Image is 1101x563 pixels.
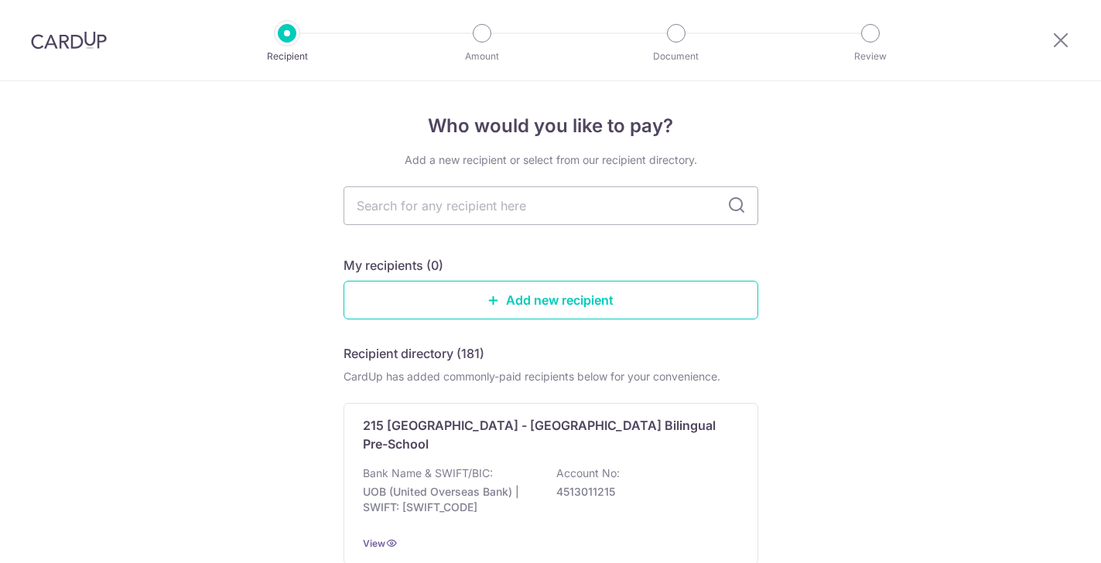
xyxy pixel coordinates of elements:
p: Amount [425,49,539,64]
p: 215 [GEOGRAPHIC_DATA] - [GEOGRAPHIC_DATA] Bilingual Pre-School [363,416,720,453]
a: Add new recipient [344,281,758,319]
h5: Recipient directory (181) [344,344,484,363]
p: Account No: [556,466,620,481]
p: Review [813,49,928,64]
p: Recipient [230,49,344,64]
p: UOB (United Overseas Bank) | SWIFT: [SWIFT_CODE] [363,484,536,515]
h4: Who would you like to pay? [344,112,758,140]
p: Document [619,49,733,64]
h5: My recipients (0) [344,256,443,275]
div: CardUp has added commonly-paid recipients below for your convenience. [344,369,758,384]
input: Search for any recipient here [344,186,758,225]
div: Add a new recipient or select from our recipient directory. [344,152,758,168]
img: CardUp [31,31,107,49]
p: 4513011215 [556,484,730,500]
p: Bank Name & SWIFT/BIC: [363,466,493,481]
a: View [363,537,385,549]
